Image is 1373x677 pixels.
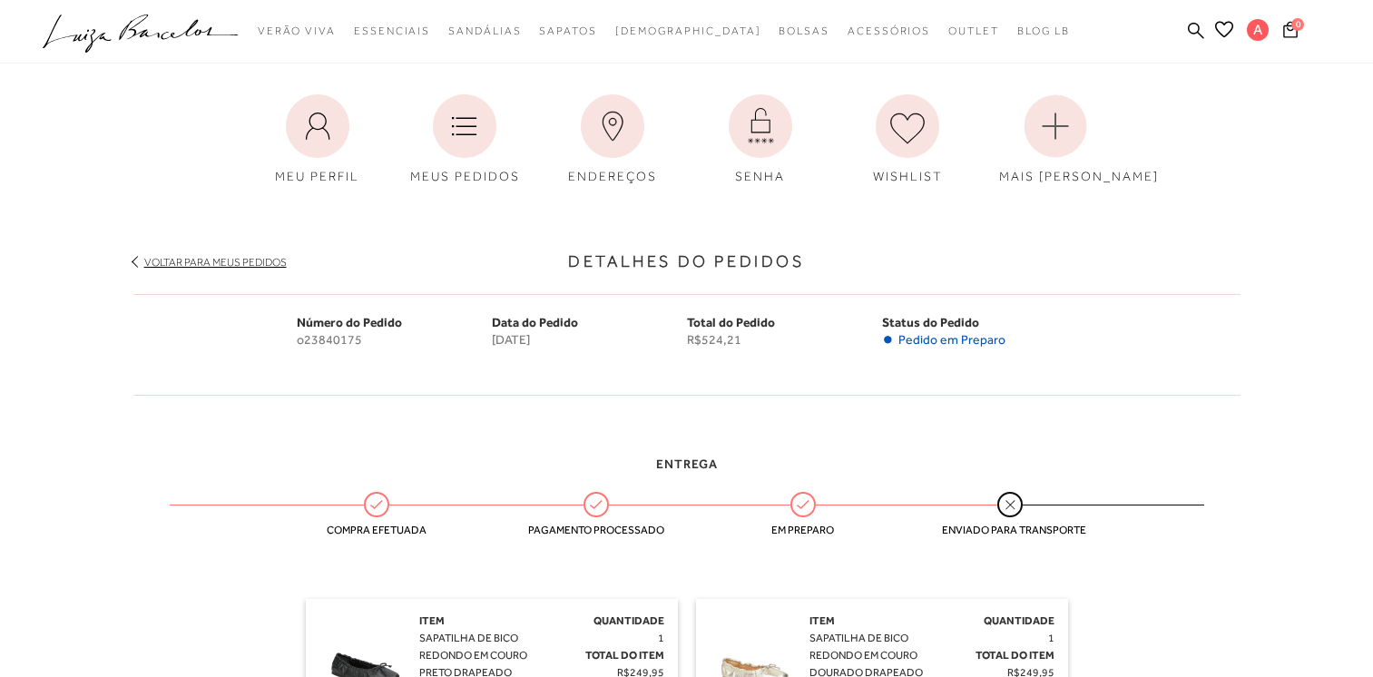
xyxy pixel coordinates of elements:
a: categoryNavScreenReaderText [448,15,521,48]
a: SENHA [691,85,830,195]
h3: Detalhes do Pedidos [133,250,1241,274]
a: categoryNavScreenReaderText [539,15,596,48]
a: Voltar para meus pedidos [144,256,287,269]
span: Item [809,614,835,627]
span: Bolsas [779,25,829,37]
span: Acessórios [848,25,930,37]
span: Outlet [948,25,999,37]
span: Total do Pedido [687,315,775,329]
a: categoryNavScreenReaderText [354,15,430,48]
span: Total do Item [976,649,1054,662]
span: Item [419,614,445,627]
span: Sandálias [448,25,521,37]
span: Enviado para transporte [942,524,1078,536]
span: Quantidade [593,614,664,627]
span: [DATE] [492,332,687,348]
span: BLOG LB [1017,25,1070,37]
span: Pedido em Preparo [898,332,1005,348]
span: Verão Viva [258,25,336,37]
span: 0 [1291,18,1304,31]
span: Entrega [656,456,718,471]
span: MEUS PEDIDOS [410,169,520,183]
span: Essenciais [354,25,430,37]
span: ENDEREÇOS [568,169,657,183]
span: Quantidade [984,614,1054,627]
span: R$524,21 [687,332,882,348]
span: Em preparo [735,524,871,536]
span: Status do Pedido [882,315,979,329]
a: categoryNavScreenReaderText [258,15,336,48]
span: Data do Pedido [492,315,578,329]
span: Compra efetuada [309,524,445,536]
button: A [1239,18,1278,46]
button: 0 [1278,20,1303,44]
span: MEU PERFIL [275,169,359,183]
span: • [882,332,894,348]
a: MEUS PEDIDOS [395,85,534,195]
span: Pagamento processado [528,524,664,536]
a: categoryNavScreenReaderText [848,15,930,48]
a: categoryNavScreenReaderText [779,15,829,48]
span: Número do Pedido [297,315,402,329]
a: MEU PERFIL [248,85,387,195]
span: MAIS [PERSON_NAME] [999,169,1159,183]
span: Total do Item [585,649,664,662]
span: o23840175 [297,332,492,348]
a: BLOG LB [1017,15,1070,48]
a: MAIS [PERSON_NAME] [986,85,1125,195]
span: 1 [1048,632,1054,644]
a: categoryNavScreenReaderText [948,15,999,48]
span: A [1247,19,1269,41]
a: ENDEREÇOS [543,85,682,195]
span: [DEMOGRAPHIC_DATA] [615,25,761,37]
a: WISHLIST [838,85,977,195]
a: noSubCategoriesText [615,15,761,48]
span: WISHLIST [873,169,943,183]
span: Sapatos [539,25,596,37]
span: SENHA [735,169,785,183]
span: 1 [658,632,664,644]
